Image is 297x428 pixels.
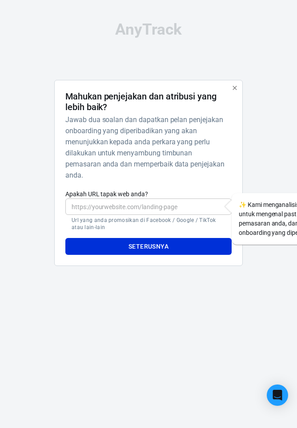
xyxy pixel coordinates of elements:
font: Jawab dua soalan dan dapatkan pelan penjejakan onboarding yang diperibadikan yang akan menunjukka... [65,115,225,179]
font: Url yang anda promosikan di Facebook / Google / TikTok atau lain-lain [72,217,216,230]
font: Seterusnya [128,243,169,250]
font: Mahukan penjejakan dan atribusi yang lebih baik? [65,91,217,112]
div: Buka Pengutus Interkom [267,384,288,406]
span: berkilauan [239,201,246,208]
button: Seterusnya [65,238,232,255]
font: AnyTrack [115,20,182,39]
font: Apakah URL tapak web anda? [65,190,148,198]
input: https://yourwebsite.com/landing-page [65,198,232,215]
font: ✨ [239,201,246,208]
